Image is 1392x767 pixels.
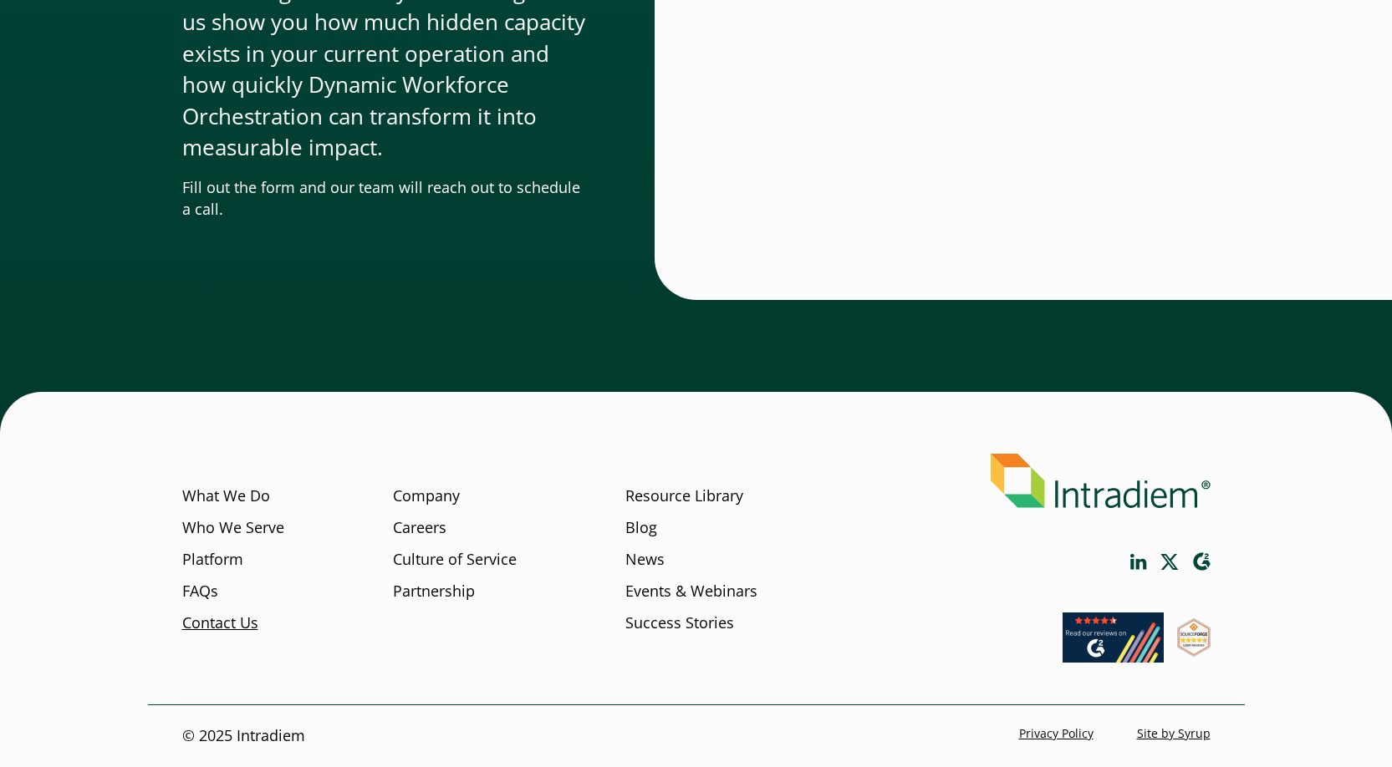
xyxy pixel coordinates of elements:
a: Culture of Service [393,549,517,571]
a: Company [393,485,460,507]
a: Careers [393,517,446,539]
img: Read our reviews on G2 [1063,612,1164,663]
p: © 2025 Intradiem [182,725,305,747]
a: Platform [182,549,243,571]
a: Contact Us [182,612,258,634]
a: Site by Syrup [1137,725,1211,741]
p: Fill out the form and our team will reach out to schedule a call. [182,177,588,221]
a: Link opens in a new window [1160,554,1179,570]
a: Link opens in a new window [1177,641,1211,661]
a: What We Do [182,485,270,507]
img: Intradiem [991,454,1211,508]
a: Events & Webinars [625,581,757,602]
a: Link opens in a new window [1192,552,1211,571]
a: Partnership [393,581,475,602]
a: Success Stories [625,612,734,634]
a: Privacy Policy [1019,725,1094,741]
a: News [625,549,665,571]
a: Blog [625,517,657,539]
a: Link opens in a new window [1130,554,1147,570]
a: Link opens in a new window [1063,647,1164,667]
img: SourceForge User Reviews [1177,618,1211,657]
a: Resource Library [625,485,743,507]
a: FAQs [182,581,218,602]
a: Who We Serve [182,517,284,539]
